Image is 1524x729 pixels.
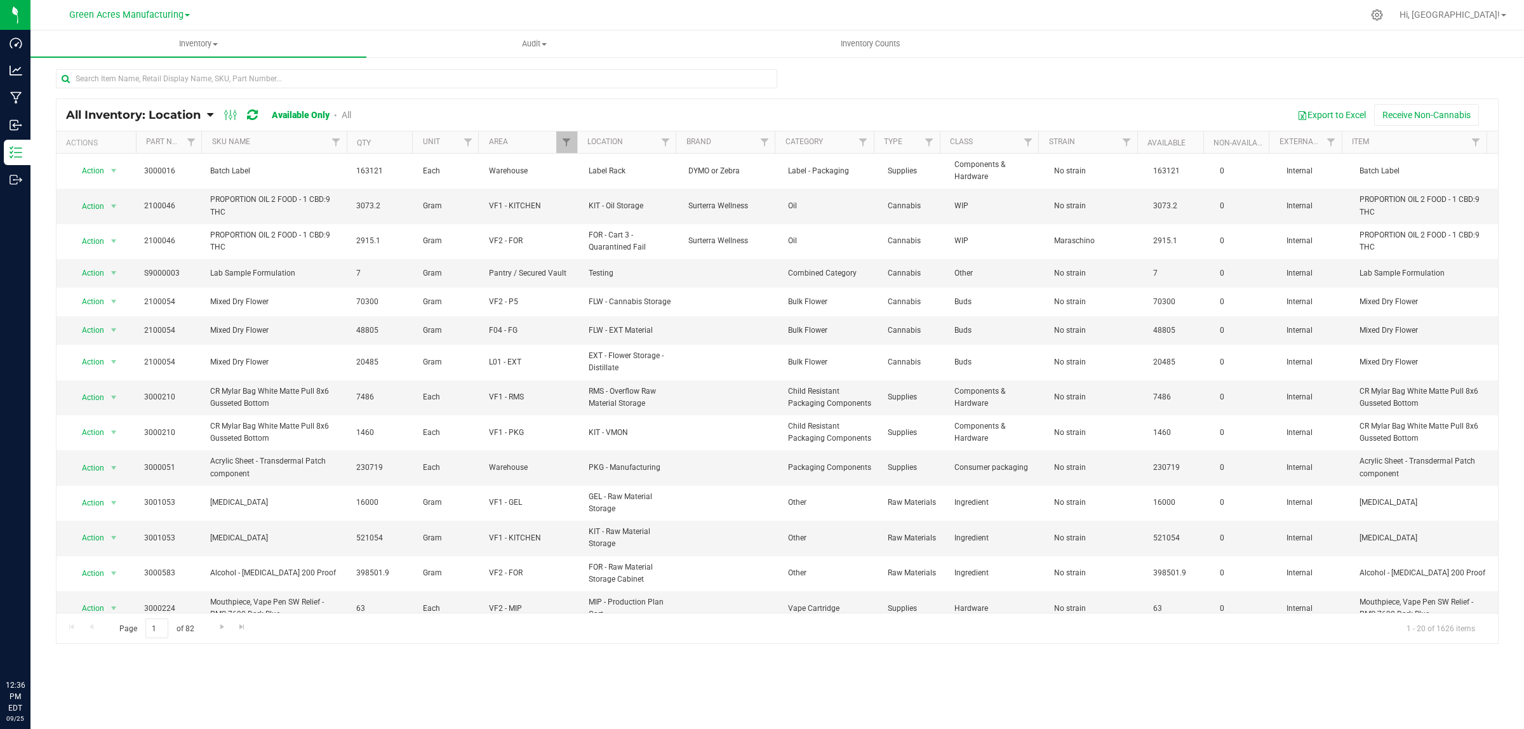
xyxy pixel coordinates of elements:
[423,391,474,403] span: Each
[1287,391,1344,403] span: Internal
[688,200,773,212] span: Surterra Wellness
[754,131,775,153] a: Filter
[589,491,673,515] span: GEL - Raw Material Storage
[71,264,105,282] span: Action
[180,131,201,153] a: Filter
[1153,567,1205,579] span: 398501.9
[954,497,1039,509] span: Ingredient
[1360,165,1490,177] span: Batch Label
[423,137,440,146] a: Unit
[1153,427,1205,439] span: 1460
[71,389,105,406] span: Action
[788,462,872,474] span: Packaging Components
[1220,200,1271,212] span: 0
[1287,200,1344,212] span: Internal
[1153,296,1205,308] span: 70300
[1054,267,1139,279] span: No strain
[210,596,341,620] span: Mouthpiece, Vape Pen SW Relief - PMS 7692 Dark Blue
[109,619,204,638] span: Page of 82
[1153,356,1205,368] span: 20485
[213,619,231,636] a: Go to the next page
[589,350,673,374] span: EXT - Flower Storage - Distillate
[146,137,197,146] a: Part Number
[106,459,122,477] span: select
[357,138,371,147] a: Qty
[918,131,939,153] a: Filter
[210,497,341,509] span: [MEDICAL_DATA]
[954,235,1039,247] span: WIP
[489,324,573,337] span: F04 - FG
[423,427,474,439] span: Each
[1153,200,1205,212] span: 3073.2
[655,131,676,153] a: Filter
[785,137,823,146] a: Category
[106,529,122,547] span: select
[702,30,1038,57] a: Inventory Counts
[144,324,196,337] span: 2100054
[10,37,22,50] inline-svg: Dashboard
[1054,427,1139,439] span: No strain
[1049,137,1075,146] a: Strain
[1153,324,1205,337] span: 48805
[71,353,105,371] span: Action
[144,462,196,474] span: 3000051
[589,526,673,550] span: KIT - Raw Material Storage
[342,110,351,120] a: All
[71,232,105,250] span: Action
[589,561,673,585] span: FOR - Raw Material Storage Cabinet
[888,603,939,615] span: Supplies
[1220,462,1271,474] span: 0
[888,296,939,308] span: Cannabis
[6,679,25,714] p: 12:36 PM EDT
[954,296,1039,308] span: Buds
[106,162,122,180] span: select
[1054,603,1139,615] span: No strain
[423,532,474,544] span: Gram
[489,497,573,509] span: VF1 - GEL
[210,356,341,368] span: Mixed Dry Flower
[144,296,196,308] span: 2100054
[1360,296,1490,308] span: Mixed Dry Flower
[423,356,474,368] span: Gram
[423,603,474,615] span: Each
[210,267,341,279] span: Lab Sample Formulation
[144,532,196,544] span: 3001053
[954,159,1039,183] span: Components & Hardware
[556,131,577,153] a: Filter
[30,38,366,50] span: Inventory
[589,385,673,410] span: RMS - Overflow Raw Material Storage
[589,229,673,253] span: FOR - Cart 3 - Quarantined Fail
[212,137,250,146] a: SKU Name
[888,267,939,279] span: Cannabis
[356,567,408,579] span: 398501.9
[10,146,22,159] inline-svg: Inventory
[788,267,872,279] span: Combined Category
[1220,497,1271,509] span: 0
[788,235,872,247] span: Oil
[356,324,408,337] span: 48805
[1360,596,1490,620] span: Mouthpiece, Vape Pen SW Relief - PMS 7692 Dark Blue
[1287,267,1344,279] span: Internal
[1287,356,1344,368] span: Internal
[71,424,105,441] span: Action
[1147,138,1186,147] a: Available
[1116,131,1137,153] a: Filter
[788,165,872,177] span: Label - Packaging
[1360,497,1490,509] span: [MEDICAL_DATA]
[457,131,478,153] a: Filter
[1360,455,1490,479] span: Acrylic Sheet - Transdermal Patch component
[210,296,341,308] span: Mixed Dry Flower
[888,356,939,368] span: Cannabis
[10,91,22,104] inline-svg: Manufacturing
[1287,497,1344,509] span: Internal
[210,420,341,445] span: CR Mylar Bag White Matte Pull 8x6 Gusseted Bottom
[144,567,196,579] span: 3000583
[1369,9,1385,21] div: Manage settings
[71,197,105,215] span: Action
[106,565,122,582] span: select
[106,293,122,311] span: select
[423,497,474,509] span: Gram
[210,455,341,479] span: Acrylic Sheet - Transdermal Patch component
[71,459,105,477] span: Action
[106,494,122,512] span: select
